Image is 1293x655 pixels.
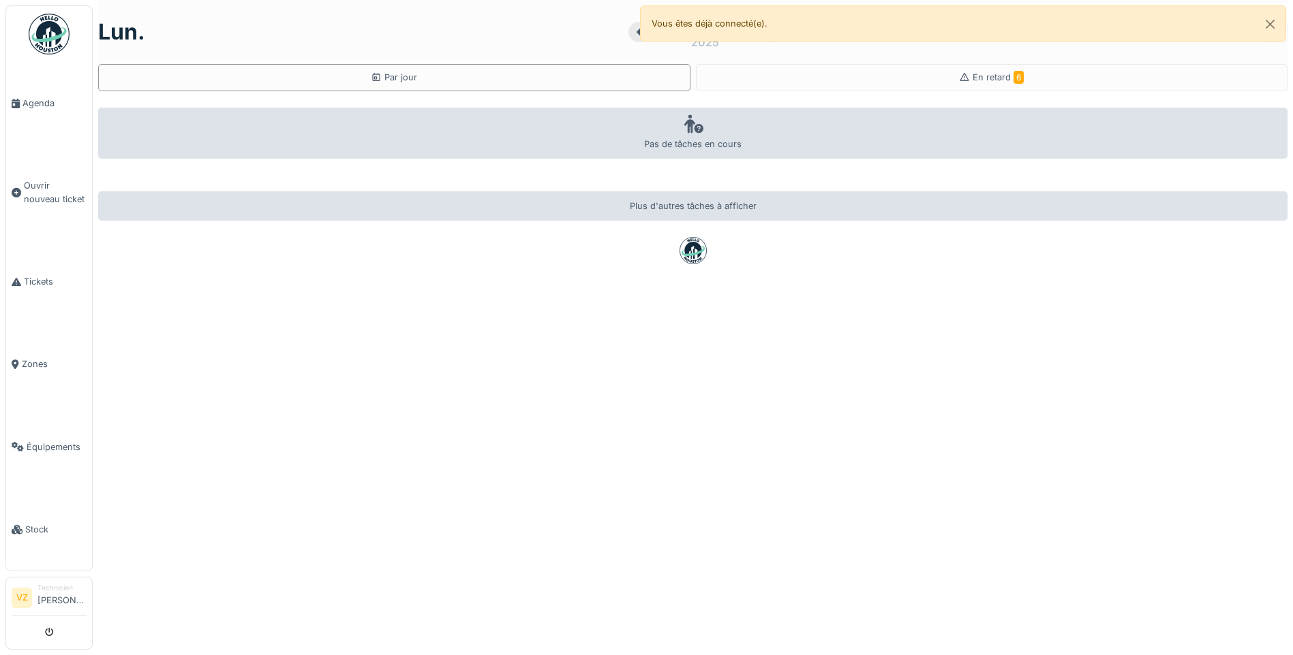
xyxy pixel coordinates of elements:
div: Plus d'autres tâches à afficher [98,191,1288,221]
a: Agenda [6,62,92,144]
img: Badge_color-CXgf-gQk.svg [29,14,70,54]
span: En retard [973,72,1024,82]
span: Équipements [27,441,87,453]
div: Vous êtes déjà connecté(e). [640,5,1287,42]
li: [PERSON_NAME] [37,583,87,612]
span: Stock [25,523,87,536]
span: Ouvrir nouveau ticket [24,179,87,205]
a: Zones [6,323,92,405]
div: Par jour [371,71,417,84]
a: Tickets [6,240,92,323]
li: VZ [12,588,32,608]
a: Stock [6,488,92,571]
a: Équipements [6,406,92,488]
span: 6 [1014,71,1024,84]
a: VZ Technicien[PERSON_NAME] [12,583,87,616]
span: Zones [22,357,87,370]
div: Pas de tâches en cours [98,108,1288,159]
div: Technicien [37,583,87,593]
span: Agenda [22,97,87,110]
img: badge-BVDL4wpA.svg [680,237,707,264]
span: Tickets [24,275,87,288]
button: Close [1255,6,1286,42]
h1: lun. [98,19,145,45]
a: Ouvrir nouveau ticket [6,144,92,240]
div: 2025 [691,34,719,50]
